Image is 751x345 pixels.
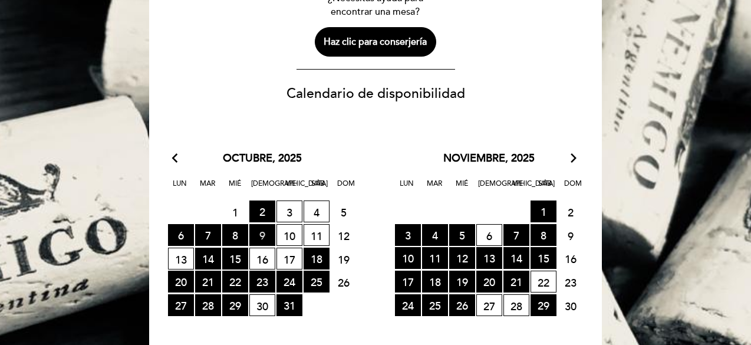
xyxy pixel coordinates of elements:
span: 31 [276,294,302,316]
span: 20 [168,271,194,293]
span: 26 [449,294,475,316]
span: 11 [422,247,448,269]
span: 13 [168,248,194,270]
span: 1 [531,201,556,222]
span: octubre, 2025 [223,151,302,166]
span: Mar [423,178,446,199]
span: Lun [168,178,192,199]
span: 17 [395,271,421,293]
span: 29 [531,294,556,316]
span: 2 [249,201,275,222]
span: 1 [222,201,248,223]
span: 19 [449,271,475,293]
span: 5 [331,201,357,223]
span: 16 [249,248,275,270]
span: 3 [395,224,421,246]
span: Haz clic para conserjería [324,37,427,47]
i: arrow_forward_ios [568,151,579,166]
span: 16 [558,248,584,270]
span: 28 [195,294,221,316]
span: 27 [476,294,502,316]
span: Lun [395,178,419,199]
span: 25 [304,271,330,293]
span: [DEMOGRAPHIC_DATA] [251,178,275,199]
span: 8 [222,224,248,246]
span: 22 [531,271,556,293]
span: 25 [422,294,448,316]
span: 9 [558,225,584,247]
span: 6 [476,224,502,246]
span: 23 [249,271,275,293]
span: noviembre, 2025 [443,151,535,166]
span: Calendario de disponibilidad [286,86,465,102]
span: 4 [304,201,330,222]
span: Mié [223,178,247,199]
span: 19 [331,248,357,270]
span: Sáb [307,178,330,199]
span: 15 [222,248,248,270]
span: 5 [449,224,475,246]
span: 14 [503,247,529,269]
span: 12 [331,225,357,247]
span: 6 [168,224,194,246]
span: 20 [476,271,502,293]
span: 8 [531,224,556,246]
span: 4 [422,224,448,246]
span: 11 [304,224,330,246]
i: arrow_back_ios [172,151,183,166]
span: 29 [222,294,248,316]
span: 7 [195,224,221,246]
span: Dom [334,178,358,199]
span: 30 [249,294,275,316]
span: 24 [395,294,421,316]
span: Vie [506,178,529,199]
span: 18 [422,271,448,293]
span: 10 [395,247,421,269]
span: 21 [195,271,221,293]
span: 21 [503,271,529,293]
span: Mar [196,178,219,199]
span: Vie [279,178,302,199]
span: 10 [276,224,302,246]
span: 13 [476,247,502,269]
span: Dom [561,178,585,199]
span: 24 [276,271,302,293]
span: 18 [304,248,330,270]
span: [DEMOGRAPHIC_DATA] [478,178,502,199]
span: 14 [195,248,221,270]
button: Haz clic para conserjería [315,27,437,57]
span: 22 [222,271,248,293]
span: Sáb [533,178,557,199]
span: 2 [558,201,584,223]
span: 26 [331,271,357,293]
span: 9 [249,224,275,246]
span: 27 [168,294,194,316]
span: 28 [503,294,529,316]
span: Mié [450,178,474,199]
span: 15 [531,247,556,269]
span: 12 [449,247,475,269]
span: 3 [276,201,302,222]
span: 23 [558,271,584,293]
span: 30 [558,295,584,317]
span: 7 [503,224,529,246]
span: 17 [276,248,302,270]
